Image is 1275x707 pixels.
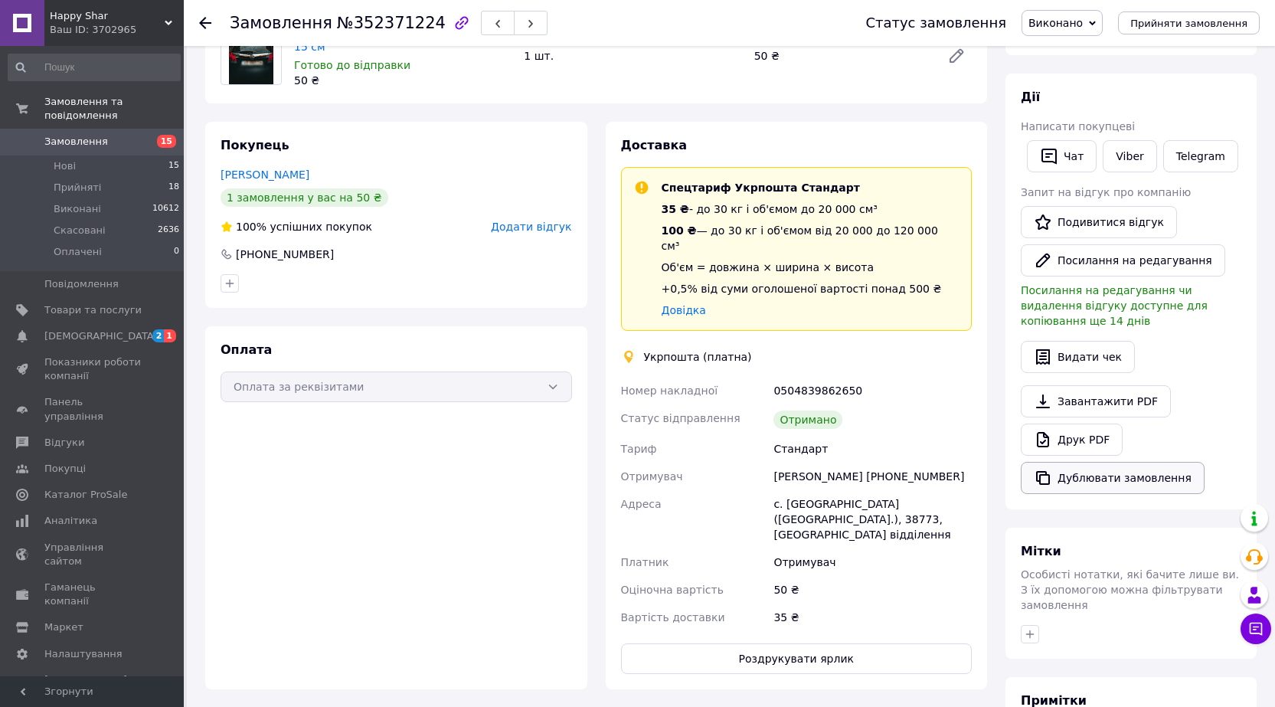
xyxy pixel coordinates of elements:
[44,514,97,528] span: Аналітика
[773,411,842,429] div: Отримано
[44,462,86,476] span: Покупці
[1163,140,1238,172] a: Telegram
[44,620,83,634] span: Маркет
[621,470,683,483] span: Отримувач
[294,25,511,53] a: Наклейка на авто "Ваш інстаграм" від 15 см
[54,224,106,237] span: Скасовані
[54,245,102,259] span: Оплачені
[621,412,740,424] span: Статус відправлення
[54,202,101,216] span: Виконані
[50,23,184,37] div: Ваш ID: 3702965
[621,611,725,624] span: Вартість доставки
[229,25,274,84] img: Наклейка на авто "Ваш інстаграм" від 15 см
[44,277,119,291] span: Повідомлення
[662,201,960,217] div: - до 30 кг і об'ємом до 20 000 см³
[1021,462,1205,494] button: Дублювати замовлення
[1021,568,1239,611] span: Особисті нотатки, які бачите лише ви. З їх допомогою можна фільтрувати замовлення
[1130,18,1247,29] span: Прийняти замовлення
[44,581,142,608] span: Гаманець компанії
[54,159,76,173] span: Нові
[44,95,184,123] span: Замовлення та повідомлення
[44,303,142,317] span: Товари та послуги
[221,188,388,207] div: 1 замовлення у вас на 50 ₴
[44,329,158,343] span: [DEMOGRAPHIC_DATA]
[1028,17,1083,29] span: Виконано
[44,355,142,383] span: Показники роботи компанії
[518,45,747,67] div: 1 шт.
[44,395,142,423] span: Панель управління
[1118,11,1260,34] button: Прийняти замовлення
[236,221,266,233] span: 100%
[491,221,571,233] span: Додати відгук
[294,59,410,71] span: Готово до відправки
[152,202,179,216] span: 10612
[44,135,108,149] span: Замовлення
[157,135,176,148] span: 15
[1021,186,1191,198] span: Запит на відгук про компанію
[662,182,860,194] span: Спецтариф Укрпошта Стандарт
[941,41,972,71] a: Редагувати
[152,329,165,342] span: 2
[8,54,181,81] input: Пошук
[1021,244,1225,277] button: Посилання на редагування
[1021,341,1135,373] button: Видати чек
[1021,544,1061,558] span: Мітки
[1021,120,1135,133] span: Написати покупцеві
[1241,614,1271,644] button: Чат з покупцем
[54,181,101,195] span: Прийняті
[770,463,975,490] div: [PERSON_NAME] [PHONE_NUMBER]
[44,647,123,661] span: Налаштування
[770,377,975,404] div: 0504839862650
[1021,284,1208,327] span: Посилання на редагування чи видалення відгуку доступне для копіювання ще 14 днів
[662,223,960,254] div: — до 30 кг і об'ємом від 20 000 до 120 000 см³
[221,342,272,357] span: Оплата
[865,15,1006,31] div: Статус замовлення
[294,73,512,88] div: 50 ₴
[1021,424,1123,456] a: Друк PDF
[168,181,179,195] span: 18
[621,138,688,152] span: Доставка
[158,224,179,237] span: 2636
[621,385,718,397] span: Номер накладної
[221,138,289,152] span: Покупець
[748,45,935,67] div: 50 ₴
[662,304,706,316] a: Довідка
[621,643,973,674] button: Роздрукувати ярлик
[230,14,332,32] span: Замовлення
[770,604,975,631] div: 35 ₴
[337,14,446,32] span: №352371224
[662,281,960,296] div: +0,5% від суми оголошеної вартості понад 500 ₴
[1021,385,1171,417] a: Завантажити PDF
[662,224,697,237] span: 100 ₴
[770,548,975,576] div: Отримувач
[770,435,975,463] div: Стандарт
[1021,90,1040,104] span: Дії
[1103,140,1156,172] a: Viber
[621,584,724,596] span: Оціночна вартість
[621,556,669,568] span: Платник
[221,219,372,234] div: успішних покупок
[164,329,176,342] span: 1
[621,498,662,510] span: Адреса
[168,159,179,173] span: 15
[174,245,179,259] span: 0
[221,169,309,181] a: [PERSON_NAME]
[640,349,756,365] div: Укрпошта (платна)
[770,576,975,604] div: 50 ₴
[662,203,689,215] span: 35 ₴
[50,9,165,23] span: Happy Shar
[44,541,142,568] span: Управління сайтом
[199,15,211,31] div: Повернутися назад
[770,490,975,548] div: с. [GEOGRAPHIC_DATA] ([GEOGRAPHIC_DATA].), 38773, [GEOGRAPHIC_DATA] відділення
[234,247,335,262] div: [PHONE_NUMBER]
[621,443,657,455] span: Тариф
[1027,140,1097,172] button: Чат
[1021,206,1177,238] a: Подивитися відгук
[662,260,960,275] div: Об'єм = довжина × ширина × висота
[44,488,127,502] span: Каталог ProSale
[44,436,84,450] span: Відгуки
